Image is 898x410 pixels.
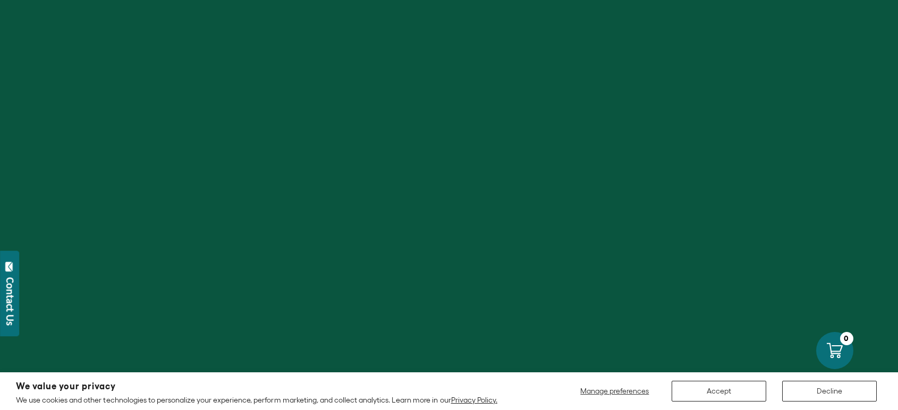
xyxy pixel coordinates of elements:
button: Decline [782,381,877,402]
button: Accept [672,381,766,402]
a: Privacy Policy. [451,396,497,404]
button: Manage preferences [574,381,656,402]
span: Manage preferences [580,387,649,395]
p: We use cookies and other technologies to personalize your experience, perform marketing, and coll... [16,395,497,405]
h2: We value your privacy [16,382,497,391]
div: Contact Us [5,277,15,326]
div: 0 [840,332,853,345]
